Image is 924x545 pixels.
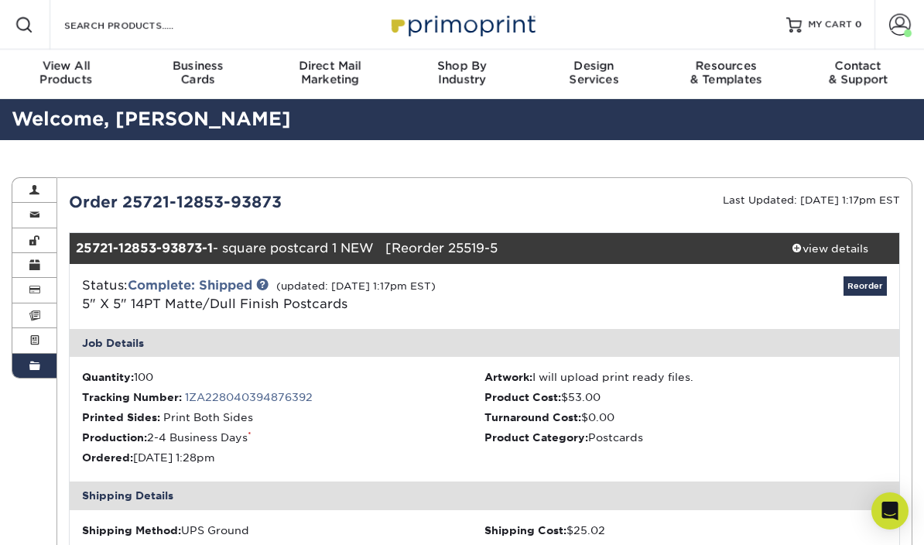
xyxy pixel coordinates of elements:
div: UPS Ground [82,523,484,538]
li: $53.00 [484,389,887,405]
a: Complete: Shipped [128,278,252,293]
strong: Quantity: [82,371,134,383]
li: 2-4 Business Days [82,430,484,445]
strong: Production: [82,431,147,444]
div: Open Intercom Messenger [871,492,909,530]
span: MY CART [808,19,852,32]
div: Industry [396,59,529,87]
small: Last Updated: [DATE] 1:17pm EST [723,194,900,206]
span: Direct Mail [264,59,396,73]
span: 5" X 5" 14PT Matte/Dull Finish Postcards [82,296,347,311]
span: 0 [855,19,862,30]
span: Print Both Sides [163,411,253,423]
a: view details [761,233,899,264]
strong: Tracking Number: [82,391,182,403]
strong: Turnaround Cost: [484,411,581,423]
div: Job Details [70,329,899,357]
strong: Printed Sides: [82,411,160,423]
strong: Artwork: [484,371,532,383]
a: DesignServices [528,50,660,99]
a: Contact& Support [792,50,924,99]
span: Business [132,59,265,73]
div: Cards [132,59,265,87]
a: BusinessCards [132,50,265,99]
strong: Shipping Cost: [484,524,566,536]
strong: Ordered: [82,451,133,464]
div: Marketing [264,59,396,87]
strong: Shipping Method: [82,524,181,536]
li: $0.00 [484,410,887,425]
li: Postcards [484,430,887,445]
div: Services [528,59,660,87]
div: view details [761,241,899,256]
small: (updated: [DATE] 1:17pm EST) [276,280,436,292]
a: Reorder [844,276,887,296]
strong: Product Cost: [484,391,561,403]
a: Direct MailMarketing [264,50,396,99]
strong: Product Category: [484,431,588,444]
div: Status: [70,276,622,314]
div: & Templates [660,59,792,87]
a: Shop ByIndustry [396,50,529,99]
strong: 25721-12853-93873-1 [76,241,213,255]
iframe: Google Customer Reviews [4,498,132,540]
a: 1ZA228040394876392 [185,391,313,403]
li: 100 [82,369,484,385]
span: Shop By [396,59,529,73]
div: Shipping Details [70,482,899,509]
div: $25.02 [484,523,887,538]
li: [DATE] 1:28pm [82,450,484,465]
img: Primoprint [385,8,539,41]
input: SEARCH PRODUCTS..... [63,15,214,34]
a: Resources& Templates [660,50,792,99]
span: Resources [660,59,792,73]
div: - square postcard 1 NEW [Reorder 25519-5 [70,233,761,264]
div: & Support [792,59,924,87]
div: Order 25721-12853-93873 [57,190,484,214]
span: Design [528,59,660,73]
span: Contact [792,59,924,73]
li: I will upload print ready files. [484,369,887,385]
